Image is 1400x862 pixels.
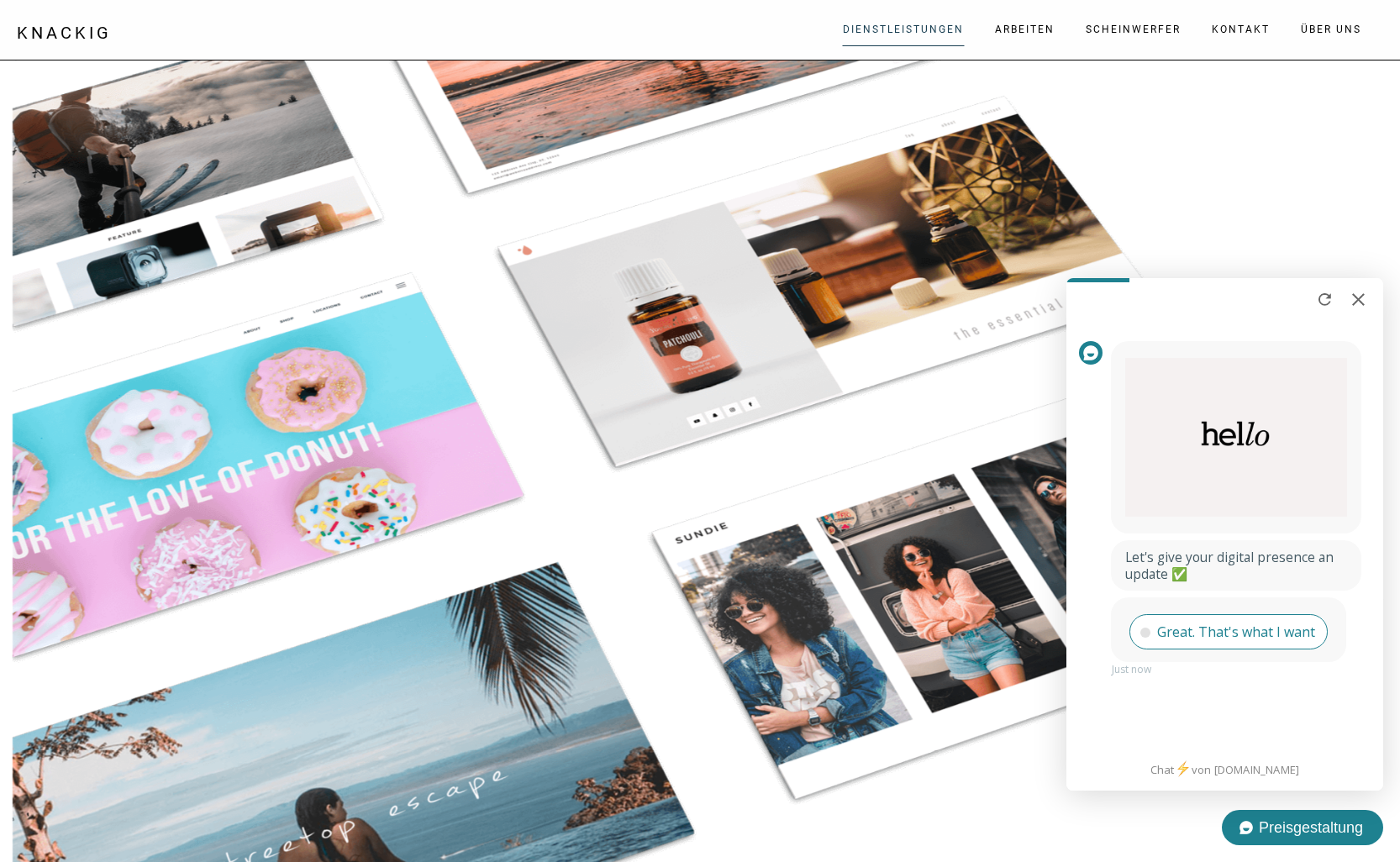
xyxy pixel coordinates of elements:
a: Über uns [1292,4,1371,55]
a: arbeiten [986,4,1064,55]
a: Scheinwerfer [1076,4,1190,55]
font: Preisgestaltung [1259,819,1363,836]
div: Let's give your digital presence an update ✅ [59,271,281,304]
font: Chat [84,484,108,499]
span: Just now [45,384,85,398]
a: Dienstleistungen [834,4,973,55]
img: giphy.gif [59,80,281,239]
a: Kontakt [1203,4,1279,55]
a: knackig [17,13,112,47]
div: Great. That's what I want [91,345,249,362]
font: von [DOMAIN_NAME] [125,484,233,499]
